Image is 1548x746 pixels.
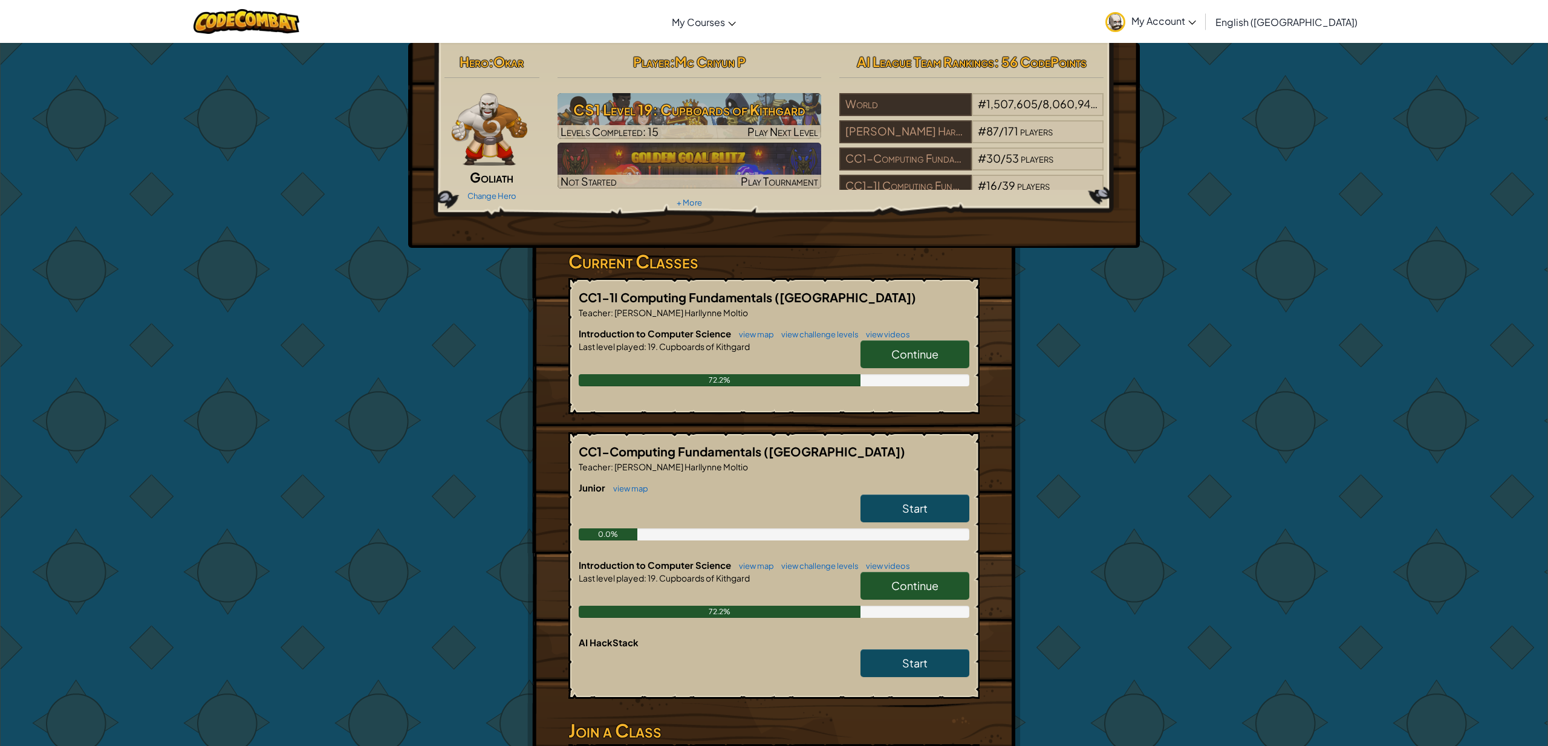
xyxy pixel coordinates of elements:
[775,329,859,339] a: view challenge levels
[672,16,725,28] span: My Courses
[675,53,746,70] span: Mc Criyun P
[607,484,648,493] a: view map
[646,572,658,583] span: 19.
[611,307,613,318] span: :
[558,96,822,123] h3: CS1 Level 19: Cupboards of Kithgard
[839,175,971,198] div: CC1-1I Computing Fundamentals
[839,148,971,170] div: CC1-Computing Fundamentals
[860,329,910,339] a: view videos
[986,124,999,138] span: 87
[561,174,617,188] span: Not Started
[1209,5,1364,38] a: English ([GEOGRAPHIC_DATA])
[1131,15,1196,27] span: My Account
[579,528,637,540] div: 0.0%
[891,579,938,592] span: Continue
[470,169,513,186] span: Goliath
[775,290,916,305] span: ([GEOGRAPHIC_DATA])
[568,248,980,275] h3: Current Classes
[733,561,774,571] a: view map
[994,53,1087,70] span: : 56 CodePoints
[579,341,644,352] span: Last level played
[860,649,969,677] a: Start
[1105,12,1125,32] img: avatar
[633,53,670,70] span: Player
[839,186,1104,200] a: CC1-1I Computing Fundamentals#16/39players
[839,93,971,116] div: World
[579,461,611,472] span: Teacher
[978,97,986,111] span: #
[1021,151,1053,165] span: players
[644,341,646,352] span: :
[1215,16,1358,28] span: English ([GEOGRAPHIC_DATA])
[839,120,971,143] div: [PERSON_NAME] Harllynne [PERSON_NAME]
[902,656,928,670] span: Start
[568,717,980,744] h3: Join a Class
[997,178,1002,192] span: /
[658,572,750,583] span: Cupboards of Kithgard
[561,125,659,138] span: Levels Completed: 15
[489,53,493,70] span: :
[747,125,818,138] span: Play Next Level
[741,174,818,188] span: Play Tournament
[579,482,607,493] span: Junior
[1004,124,1018,138] span: 171
[579,559,733,571] span: Introduction to Computer Science
[839,105,1104,118] a: World#1,507,605/8,060,949players
[460,53,489,70] span: Hero
[839,132,1104,146] a: [PERSON_NAME] Harllynne [PERSON_NAME]#87/171players
[986,97,1038,111] span: 1,507,605
[579,444,764,459] span: CC1-Computing Fundamentals
[999,124,1004,138] span: /
[452,93,527,166] img: goliath-pose.png
[860,561,910,571] a: view videos
[857,53,994,70] span: AI League Team Rankings
[891,347,938,361] span: Continue
[1038,97,1042,111] span: /
[1006,151,1019,165] span: 53
[193,9,299,34] img: CodeCombat logo
[839,159,1104,173] a: CC1-Computing Fundamentals#30/53players
[1017,178,1050,192] span: players
[658,341,750,352] span: Cupboards of Kithgard
[902,501,928,515] span: Start
[613,461,748,472] span: [PERSON_NAME] Harllynne Moltio
[1099,2,1202,41] a: My Account
[644,572,646,583] span: :
[579,572,644,583] span: Last level played
[558,93,822,139] img: CS1 Level 19: Cupboards of Kithgard
[1099,97,1131,111] span: players
[986,151,1001,165] span: 30
[579,606,860,618] div: 72.2%
[579,307,611,318] span: Teacher
[733,329,774,339] a: view map
[670,53,675,70] span: :
[666,5,742,38] a: My Courses
[1042,97,1098,111] span: 8,060,949
[646,341,658,352] span: 19.
[978,124,986,138] span: #
[986,178,997,192] span: 16
[677,198,702,207] a: + More
[579,637,639,648] span: AI HackStack
[775,561,859,571] a: view challenge levels
[1002,178,1015,192] span: 39
[558,143,822,189] img: Golden Goal
[978,178,986,192] span: #
[558,143,822,189] a: Not StartedPlay Tournament
[579,374,860,386] div: 72.2%
[978,151,986,165] span: #
[558,93,822,139] a: Play Next Level
[1001,151,1006,165] span: /
[579,328,733,339] span: Introduction to Computer Science
[764,444,905,459] span: ([GEOGRAPHIC_DATA])
[611,461,613,472] span: :
[493,53,524,70] span: Okar
[579,290,775,305] span: CC1-1I Computing Fundamentals
[1020,124,1053,138] span: players
[467,191,516,201] a: Change Hero
[613,307,748,318] span: [PERSON_NAME] Harllynne Moltio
